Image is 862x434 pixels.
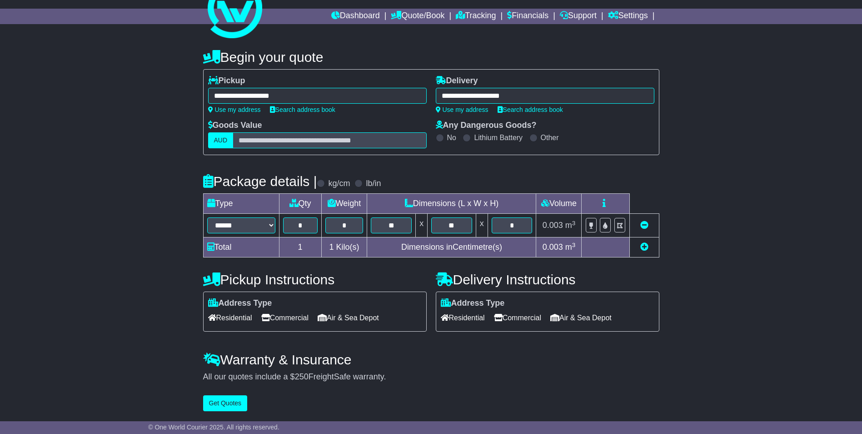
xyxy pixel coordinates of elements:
[541,133,559,142] label: Other
[208,76,245,86] label: Pickup
[565,221,576,230] span: m
[507,9,548,24] a: Financials
[436,272,659,287] h4: Delivery Instructions
[208,121,262,131] label: Goods Value
[476,214,488,237] td: x
[279,237,321,257] td: 1
[203,352,659,367] h4: Warranty & Insurance
[416,214,428,237] td: x
[494,311,541,325] span: Commercial
[536,194,582,214] td: Volume
[441,298,505,308] label: Address Type
[366,179,381,189] label: lb/in
[331,9,380,24] a: Dashboard
[270,106,335,113] a: Search address book
[321,237,367,257] td: Kilo(s)
[456,9,496,24] a: Tracking
[208,106,261,113] a: Use my address
[203,194,279,214] td: Type
[208,311,252,325] span: Residential
[436,76,478,86] label: Delivery
[498,106,563,113] a: Search address book
[203,237,279,257] td: Total
[279,194,321,214] td: Qty
[329,242,334,252] span: 1
[436,121,537,131] label: Any Dangerous Goods?
[436,106,488,113] a: Use my address
[208,132,234,148] label: AUD
[203,372,659,382] div: All our quotes include a $ FreightSafe warranty.
[391,9,444,24] a: Quote/Book
[318,311,379,325] span: Air & Sea Depot
[572,220,576,227] sup: 3
[261,311,309,325] span: Commercial
[148,424,279,431] span: © One World Courier 2025. All rights reserved.
[560,9,597,24] a: Support
[640,242,648,252] a: Add new item
[208,298,272,308] label: Address Type
[608,9,648,24] a: Settings
[367,237,536,257] td: Dimensions in Centimetre(s)
[572,242,576,248] sup: 3
[550,311,612,325] span: Air & Sea Depot
[203,174,317,189] h4: Package details |
[447,133,456,142] label: No
[640,221,648,230] a: Remove this item
[321,194,367,214] td: Weight
[203,272,427,287] h4: Pickup Instructions
[543,221,563,230] span: 0.003
[474,133,523,142] label: Lithium Battery
[565,242,576,252] span: m
[203,395,248,411] button: Get Quotes
[441,311,485,325] span: Residential
[295,372,309,381] span: 250
[543,242,563,252] span: 0.003
[367,194,536,214] td: Dimensions (L x W x H)
[328,179,350,189] label: kg/cm
[203,50,659,65] h4: Begin your quote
